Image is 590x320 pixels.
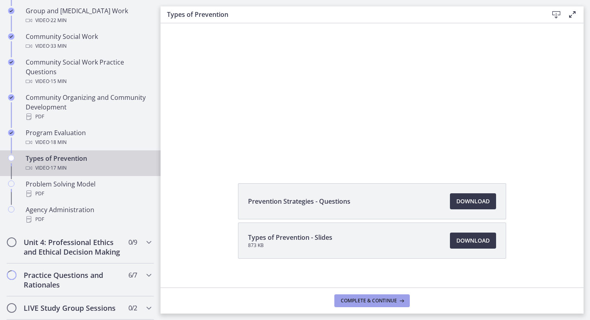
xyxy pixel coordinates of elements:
div: Video [26,163,151,173]
h3: Types of Prevention [167,10,535,19]
span: 0 / 9 [128,237,137,247]
span: Download [456,236,490,245]
a: Download [450,233,496,249]
span: 6 / 7 [128,270,137,280]
div: Video [26,41,151,51]
div: Community Social Work Practice Questions [26,57,151,86]
span: Types of Prevention - Slides [248,233,332,242]
div: Problem Solving Model [26,179,151,198]
i: Completed [8,8,14,14]
span: · 33 min [49,41,67,51]
div: Group and [MEDICAL_DATA] Work [26,6,151,25]
i: Completed [8,130,14,136]
span: · 18 min [49,138,67,147]
span: 0 / 2 [128,303,137,313]
div: Community Organizing and Community Development [26,93,151,122]
span: Complete & continue [341,298,397,304]
a: Download [450,193,496,209]
i: Completed [8,59,14,65]
div: PDF [26,112,151,122]
div: Community Social Work [26,32,151,51]
i: Completed [8,33,14,40]
span: · 22 min [49,16,67,25]
span: · 15 min [49,77,67,86]
div: PDF [26,215,151,224]
div: PDF [26,189,151,198]
h2: Practice Questions and Rationales [24,270,122,290]
span: · 17 min [49,163,67,173]
div: Types of Prevention [26,154,151,173]
h2: LIVE Study Group Sessions [24,303,122,313]
span: 873 KB [248,242,332,249]
div: Agency Administration [26,205,151,224]
div: Program Evaluation [26,128,151,147]
button: Complete & continue [334,294,410,307]
i: Completed [8,94,14,101]
h2: Unit 4: Professional Ethics and Ethical Decision Making [24,237,122,257]
span: Download [456,196,490,206]
div: Video [26,77,151,86]
div: Video [26,16,151,25]
div: Video [26,138,151,147]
